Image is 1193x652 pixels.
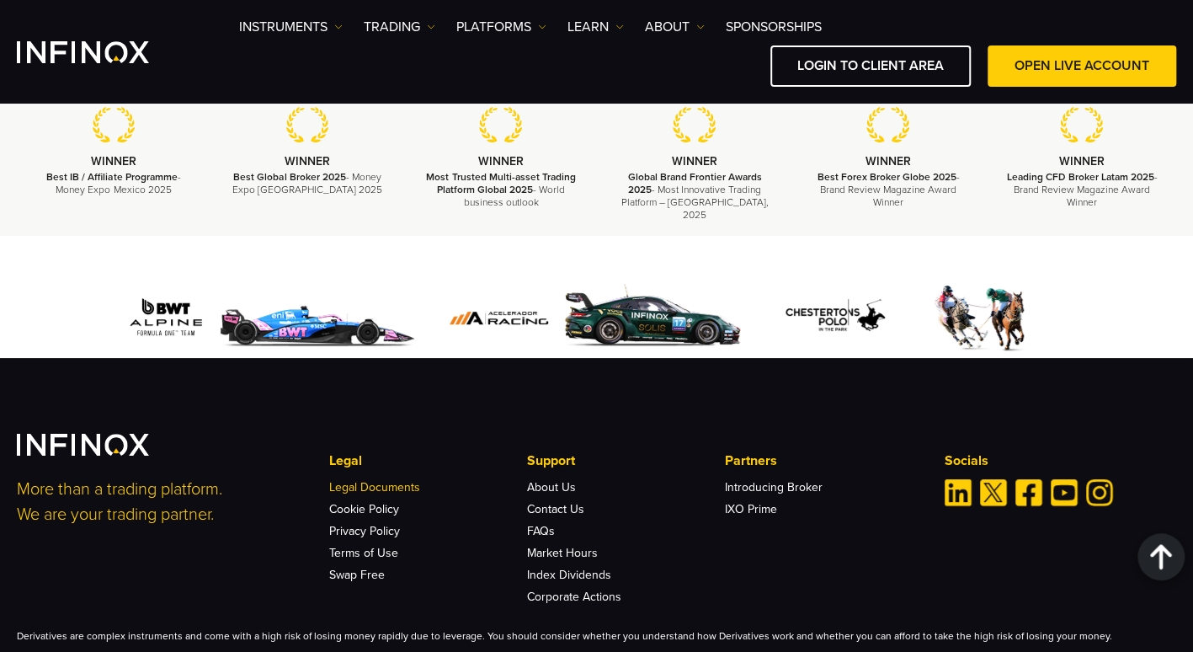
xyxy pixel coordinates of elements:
p: Socials [945,451,1176,471]
strong: Most Trusted Multi-asset Trading Platform Global 2025 [426,171,575,195]
a: Market Hours [527,546,598,560]
p: Partners [724,451,921,471]
a: Youtube [1051,479,1078,506]
p: - Most Innovative Trading Platform – [GEOGRAPHIC_DATA], 2025 [619,171,770,222]
a: About Us [527,480,576,494]
a: Introducing Broker [724,480,822,494]
a: TRADING [364,17,435,37]
a: FAQs [527,524,555,538]
p: More than a trading platform. We are your trading partner. [17,477,306,527]
strong: WINNER [91,154,136,168]
a: LOGIN TO CLIENT AREA [770,45,971,87]
p: Derivatives are complex instruments and come with a high risk of losing money rapidly due to leve... [17,628,1176,644]
strong: Leading CFD Broker Latam 2025 [1006,171,1153,183]
a: Cookie Policy [329,502,399,516]
a: Index Dividends [527,568,611,582]
strong: WINNER [478,154,524,168]
a: Facebook [1015,479,1042,506]
a: Contact Us [527,502,584,516]
p: Support [527,451,724,471]
a: Privacy Policy [329,524,400,538]
p: - Money Expo [GEOGRAPHIC_DATA] 2025 [232,171,383,196]
a: OPEN LIVE ACCOUNT [988,45,1176,87]
a: Twitter [980,479,1007,506]
strong: Best Forex Broker Globe 2025 [817,171,956,183]
a: ABOUT [645,17,705,37]
a: Terms of Use [329,546,398,560]
a: Instagram [1086,479,1113,506]
a: Legal Documents [329,480,420,494]
p: Legal [329,451,526,471]
p: - Brand Review Magazine Award Winner [1006,171,1158,210]
strong: Best Global Broker 2025 [233,171,345,183]
strong: WINNER [285,154,330,168]
a: IXO Prime [724,502,776,516]
a: INFINOX Logo [17,41,189,63]
strong: WINNER [865,154,911,168]
a: Instruments [239,17,343,37]
p: - Money Expo Mexico 2025 [38,171,189,196]
strong: Best IB / Affiliate Programme [46,171,177,183]
a: PLATFORMS [456,17,546,37]
a: Swap Free [329,568,385,582]
a: Corporate Actions [527,590,621,604]
p: - World business outlook [425,171,577,210]
a: Linkedin [945,479,972,506]
a: SPONSORSHIPS [726,17,822,37]
a: Learn [567,17,624,37]
p: - Brand Review Magazine Award Winner [812,171,964,210]
strong: WINNER [1059,154,1105,168]
strong: Global Brand Frontier Awards 2025 [627,171,761,195]
strong: WINNER [672,154,717,168]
